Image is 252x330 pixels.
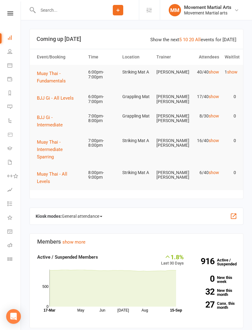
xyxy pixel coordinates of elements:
[193,288,236,296] a: 32New this month
[209,94,219,99] a: show
[184,5,231,10] div: Movement Martial Arts
[37,171,67,184] span: Muay Thai - All Levels
[37,170,83,185] button: Muay Thai - All Levels
[193,301,236,309] a: 27Canx. this month
[190,253,240,271] a: 916Active / Suspended
[193,300,215,309] strong: 27
[195,37,201,42] a: All
[7,253,21,267] a: Class kiosk mode
[193,275,215,283] strong: 0
[37,94,78,102] button: BJJ Gi - All Levels
[154,89,188,109] td: [PERSON_NAME] [PERSON_NAME]
[154,65,188,79] td: [PERSON_NAME]
[120,89,154,104] td: Grappling Mat
[189,37,194,42] a: 20
[6,309,21,324] div: Open Intercom Messenger
[7,239,21,253] a: Roll call kiosk mode
[85,109,120,128] td: 7:00pm-8:00pm
[120,133,154,148] td: Striking Mat A
[120,165,154,180] td: Striking Mat A
[85,133,120,153] td: 7:00pm-8:00pm
[209,170,219,175] a: show
[222,49,239,65] th: Waitlist
[7,73,21,87] a: Payments
[193,276,236,284] a: 0New this week
[62,211,102,221] span: General attendance
[85,65,120,84] td: 6:00pm-7:00pm
[193,257,215,265] strong: 916
[85,49,120,65] th: Time
[188,133,222,148] td: 16/40
[120,49,154,65] th: Location
[222,89,239,104] td: 0
[209,113,219,118] a: show
[7,184,21,197] a: Assessments
[62,239,85,245] a: show more
[37,71,66,84] span: Muay Thai - Fundamentals
[7,128,21,142] a: Product Sales
[209,138,219,143] a: show
[37,239,236,245] h3: Members
[222,165,239,180] td: 0
[36,6,97,14] input: Search...
[188,165,222,180] td: 6/40
[183,37,188,42] a: 10
[7,225,21,239] a: General attendance kiosk mode
[37,115,63,128] span: BJJ Gi - Intermediate
[222,109,239,123] td: 0
[7,59,21,73] a: Calendar
[169,4,181,16] div: MM
[7,31,21,45] a: Dashboard
[37,36,236,42] h3: Coming up [DATE]
[154,133,188,153] td: [PERSON_NAME] [PERSON_NAME]
[193,288,215,296] strong: 32
[154,165,188,185] td: [PERSON_NAME] [PERSON_NAME]
[154,109,188,128] td: [PERSON_NAME] [PERSON_NAME]
[120,109,154,123] td: Grappling Mat
[37,95,74,101] span: BJJ Gi - All Levels
[184,10,231,16] div: Movement Martial arts
[188,65,222,79] td: 40/40
[150,36,236,43] div: Show the next events for [DATE]
[179,37,182,42] a: 5
[188,109,222,123] td: 8/30
[85,165,120,185] td: 8:00pm-9:00pm
[154,49,188,65] th: Trainer
[227,70,238,74] a: show
[85,89,120,109] td: 6:00pm-7:00pm
[34,49,85,65] th: Event/Booking
[222,133,239,148] td: 0
[188,89,222,104] td: 17/40
[161,253,184,267] div: Last 30 Days
[188,49,222,65] th: Attendees
[209,70,219,74] a: show
[7,87,21,101] a: Reports
[37,254,98,260] strong: Active / Suspended Members
[37,138,83,161] button: Muay Thai - Intermediate Sparring
[222,65,239,79] td: 1
[7,211,21,225] a: What's New
[36,214,62,219] strong: Kiosk modes:
[37,70,83,85] button: Muay Thai - Fundamentals
[37,139,63,160] span: Muay Thai - Intermediate Sparring
[7,45,21,59] a: People
[120,65,154,79] td: Striking Mat A
[161,253,184,260] div: 1.8%
[37,114,83,129] button: BJJ Gi - Intermediate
